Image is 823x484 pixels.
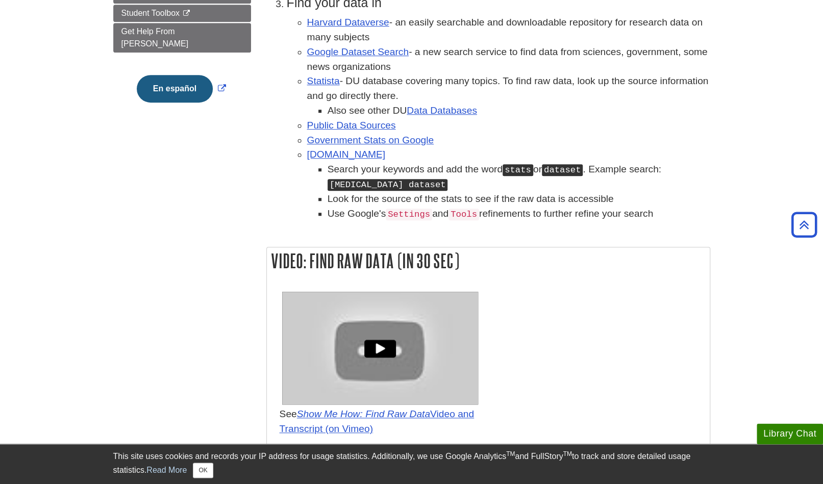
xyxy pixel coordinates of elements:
p: See [280,407,481,437]
a: Government Stats on Google [307,135,434,145]
code: Settings [386,209,432,220]
a: Get Help From [PERSON_NAME] [113,23,251,53]
kbd: [MEDICAL_DATA] dataset [328,179,448,191]
sup: TM [563,450,572,457]
code: Tools [448,209,479,220]
div: Video: Show Me How: Find Raw Data [282,292,478,405]
kbd: stats [503,164,533,176]
a: Student Toolbox [113,5,251,22]
i: This link opens in a new window [182,10,190,17]
li: Use Google's and refinements to further refine your search [328,207,710,221]
li: Search your keywords and add the word or . Example search: [328,162,710,192]
kbd: dataset [542,164,583,176]
div: This site uses cookies and records your IP address for usage statistics. Additionally, we use Goo... [113,450,710,478]
a: Public Data Sources [307,120,396,131]
sup: TM [506,450,515,457]
button: Library Chat [757,423,823,444]
button: En español [137,75,213,103]
a: Data Databases [407,105,477,116]
a: Harvard Dataverse [307,17,389,28]
a: Read More [146,465,187,474]
button: Close [193,463,213,478]
li: Look for the source of the stats to see if the raw data is accessible [328,192,710,207]
a: Show Me How: Find Raw DataVideo and Transcript (on Vimeo) [280,409,474,434]
a: [DOMAIN_NAME] [307,149,386,160]
a: Statista [307,75,340,86]
li: - DU database covering many topics. To find raw data, look up the source information and go direc... [307,74,710,118]
a: Google Dataset Search [307,46,409,57]
em: Show Me How: Find Raw Data [297,409,430,419]
span: Student Toolbox [121,9,180,17]
a: Back to Top [788,218,820,232]
span: Get Help From [PERSON_NAME] [121,27,189,48]
li: - an easily searchable and downloadable repository for research data on many subjects [307,15,710,45]
a: Link opens in new window [134,84,229,93]
li: - a new search service to find data from sciences, government, some news organizations [307,45,710,74]
h2: Video: Find Raw Data (in 30 Sec) [267,247,710,274]
li: Also see other DU [328,104,710,118]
